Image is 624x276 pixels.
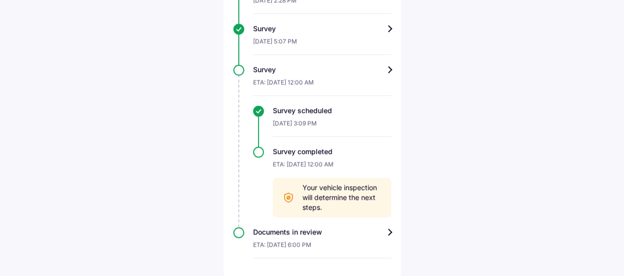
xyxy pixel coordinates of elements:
[273,157,391,178] div: ETA: [DATE] 12:00 AM
[273,116,391,137] div: [DATE] 3:09 PM
[253,227,391,237] div: Documents in review
[273,106,391,116] div: Survey scheduled
[253,34,391,55] div: [DATE] 5:07 PM
[302,183,381,212] span: Your vehicle inspection will determine the next steps.
[273,147,391,157] div: Survey completed
[253,24,391,34] div: Survey
[253,65,391,75] div: Survey
[253,75,391,96] div: ETA: [DATE] 12:00 AM
[253,237,391,258] div: ETA: [DATE] 6:00 PM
